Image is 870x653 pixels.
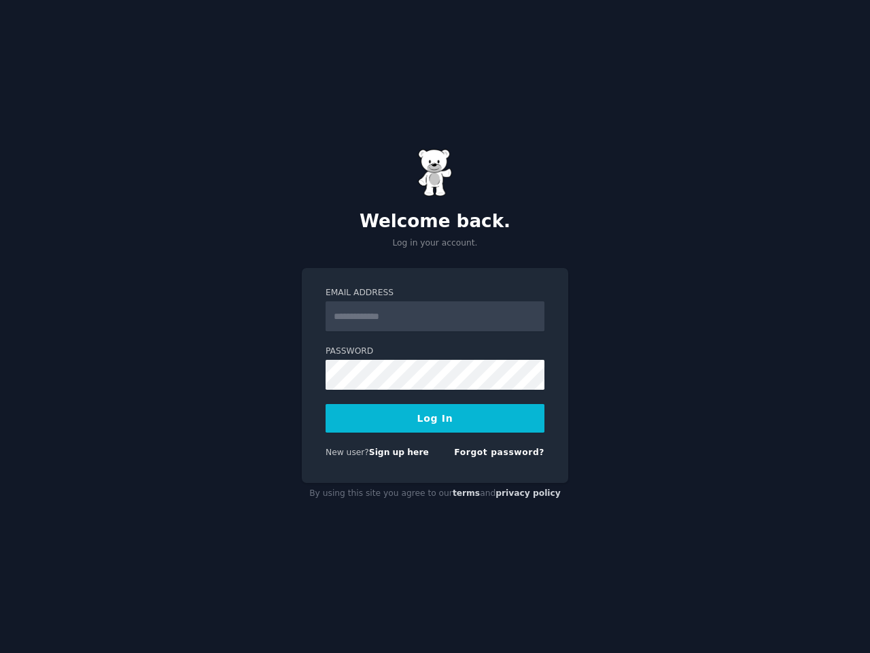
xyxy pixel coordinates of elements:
a: Forgot password? [454,448,544,457]
button: Log In [326,404,544,433]
a: Sign up here [369,448,429,457]
img: Gummy Bear [418,149,452,197]
a: terms [453,488,480,498]
label: Password [326,346,544,358]
span: New user? [326,448,369,457]
h2: Welcome back. [302,211,568,233]
label: Email Address [326,287,544,299]
div: By using this site you agree to our and [302,483,568,505]
a: privacy policy [495,488,561,498]
p: Log in your account. [302,237,568,250]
